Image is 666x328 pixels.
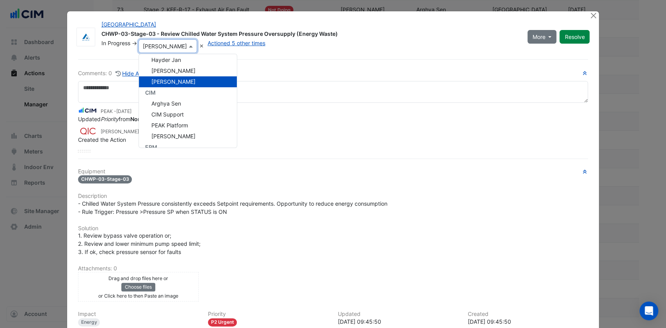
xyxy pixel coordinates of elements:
[78,175,132,183] span: CHWP-03-Stage-03
[559,30,590,44] button: Resolve
[78,168,588,175] h6: Equipment
[527,30,557,44] button: More
[108,275,168,281] small: Drag and drop files here or
[467,311,588,317] h6: Created
[151,111,184,118] span: CIM Support
[78,136,126,143] span: Created the Action
[78,106,98,115] img: CIM
[78,193,588,199] h6: Description
[145,89,156,96] span: CIM
[101,30,518,39] div: CHWP-03-Stage-03 - Review Chilled Water System Pressure Oversupply (Energy Waste)
[533,33,545,41] span: More
[151,133,195,139] span: [PERSON_NAME]
[130,116,144,122] strong: None
[208,318,237,326] div: P2 Urgent
[78,69,155,78] div: Comments: 0
[151,122,188,129] span: PEAK Platform
[208,40,265,46] a: Actioned 5 other times
[139,54,237,148] ng-dropdown-panel: Options list
[78,318,100,326] div: Energy
[151,78,195,85] span: [PERSON_NAME]
[467,317,588,326] div: [DATE] 09:45:50
[101,116,119,122] em: Priority
[78,225,588,232] h6: Solution
[101,40,130,46] span: In Progress
[151,67,195,74] span: [PERSON_NAME]
[589,11,597,19] button: Close
[78,200,387,215] span: - Chilled Water System Pressure consistently exceeds Setpoint requirements. Opportunity to reduce...
[151,56,181,63] span: Hayder Jan
[101,128,158,135] small: [PERSON_NAME] -
[338,311,458,317] h6: Updated
[116,108,131,114] span: 2025-03-04 11:40:20
[77,33,95,41] img: Airmaster Australia
[115,69,155,78] button: Hide Activity
[145,144,157,150] span: EPM
[208,311,329,317] h6: Priority
[639,302,658,320] div: Open Intercom Messenger
[78,265,588,272] h6: Attachments: 0
[151,100,181,107] span: Arghya Sen
[101,21,156,28] a: [GEOGRAPHIC_DATA]
[121,283,155,291] button: Choose files
[78,232,201,255] span: 1. Review bypass valve operation or; 2. Review and lower minimum pump speed limit; 3. If ok, chec...
[101,108,131,115] small: PEAK -
[78,311,199,317] h6: Impact
[338,317,458,326] div: [DATE] 09:45:50
[98,293,178,299] small: or Click here to then Paste an image
[132,40,137,46] span: ->
[78,127,98,135] img: QIC
[78,116,176,122] span: Updated from to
